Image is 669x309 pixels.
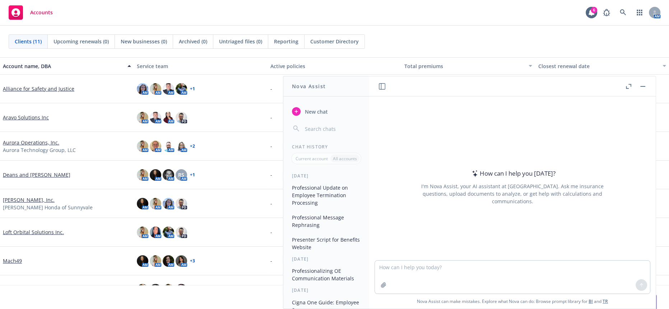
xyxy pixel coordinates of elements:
[270,62,399,70] div: Active policies
[190,144,195,148] a: + 2
[470,169,556,178] div: How can I help you [DATE]?
[274,38,298,45] span: Reporting
[303,108,328,115] span: New chat
[163,284,174,295] img: photo
[137,255,148,267] img: photo
[137,141,148,152] img: photo
[270,200,272,207] span: -
[3,62,123,70] div: Account name, DBA
[3,114,49,121] a: Aravo Solutions Inc
[591,6,597,13] div: 6
[283,256,369,262] div: [DATE]
[30,10,53,15] span: Accounts
[190,259,195,263] a: + 3
[289,211,363,231] button: Professional Message Rephrasing
[150,284,161,295] img: photo
[137,62,265,70] div: Service team
[150,198,161,209] img: photo
[176,255,187,267] img: photo
[296,156,328,162] p: Current account
[283,287,369,293] div: [DATE]
[163,83,174,95] img: photo
[289,234,363,253] button: Presenter Script for Benefits Website
[535,57,669,75] button: Closest renewal date
[270,142,272,150] span: -
[150,227,161,238] img: photo
[270,85,272,92] span: -
[163,141,174,152] img: photo
[283,144,369,150] div: Chat History
[190,173,195,177] a: + 1
[176,83,187,95] img: photo
[333,156,357,162] p: All accounts
[3,196,55,204] a: [PERSON_NAME], Inc.
[412,182,613,205] div: I'm Nova Assist, your AI assistant at [GEOGRAPHIC_DATA]. Ask me insurance questions, upload docum...
[3,139,59,146] a: Aurora Operations, Inc.
[270,114,272,121] span: -
[268,57,401,75] button: Active policies
[178,171,184,179] span: RS
[6,3,56,23] a: Accounts
[54,38,109,45] span: Upcoming renewals (0)
[270,257,272,265] span: -
[163,255,174,267] img: photo
[137,198,148,209] img: photo
[3,228,64,236] a: Loft Orbital Solutions Inc.
[219,38,262,45] span: Untriaged files (0)
[3,171,70,179] a: Deans and [PERSON_NAME]
[176,141,187,152] img: photo
[289,182,363,209] button: Professional Update on Employee Termination Processing
[150,169,161,181] img: photo
[3,146,76,154] span: Aurora Technology Group, LLC
[150,141,161,152] img: photo
[270,171,272,179] span: -
[589,298,593,304] a: BI
[137,112,148,123] img: photo
[134,57,268,75] button: Service team
[372,294,653,309] span: Nova Assist can make mistakes. Explore what Nova can do: Browse prompt library for and
[137,284,148,295] img: photo
[163,227,174,238] img: photo
[15,38,42,45] span: Clients (11)
[3,204,93,211] span: [PERSON_NAME] Honda of Sunnyvale
[599,5,614,20] a: Report a Bug
[176,227,187,238] img: photo
[137,83,148,95] img: photo
[616,5,630,20] a: Search
[163,198,174,209] img: photo
[137,169,148,181] img: photo
[176,112,187,123] img: photo
[176,284,187,295] img: photo
[289,105,363,118] button: New chat
[137,227,148,238] img: photo
[603,298,608,304] a: TR
[150,83,161,95] img: photo
[150,255,161,267] img: photo
[303,124,361,134] input: Search chats
[150,112,161,123] img: photo
[401,57,535,75] button: Total premiums
[632,5,647,20] a: Switch app
[283,173,369,179] div: [DATE]
[289,265,363,284] button: Professionalizing OE Communication Materials
[3,85,74,92] a: Alliance for Safety and Justice
[292,82,326,90] h1: Nova Assist
[404,62,525,70] div: Total premiums
[176,198,187,209] img: photo
[270,228,272,236] span: -
[3,257,22,265] a: Mach49
[163,169,174,181] img: photo
[538,62,658,70] div: Closest renewal date
[310,38,359,45] span: Customer Directory
[179,38,207,45] span: Archived (0)
[121,38,167,45] span: New businesses (0)
[190,87,195,91] a: + 1
[163,112,174,123] img: photo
